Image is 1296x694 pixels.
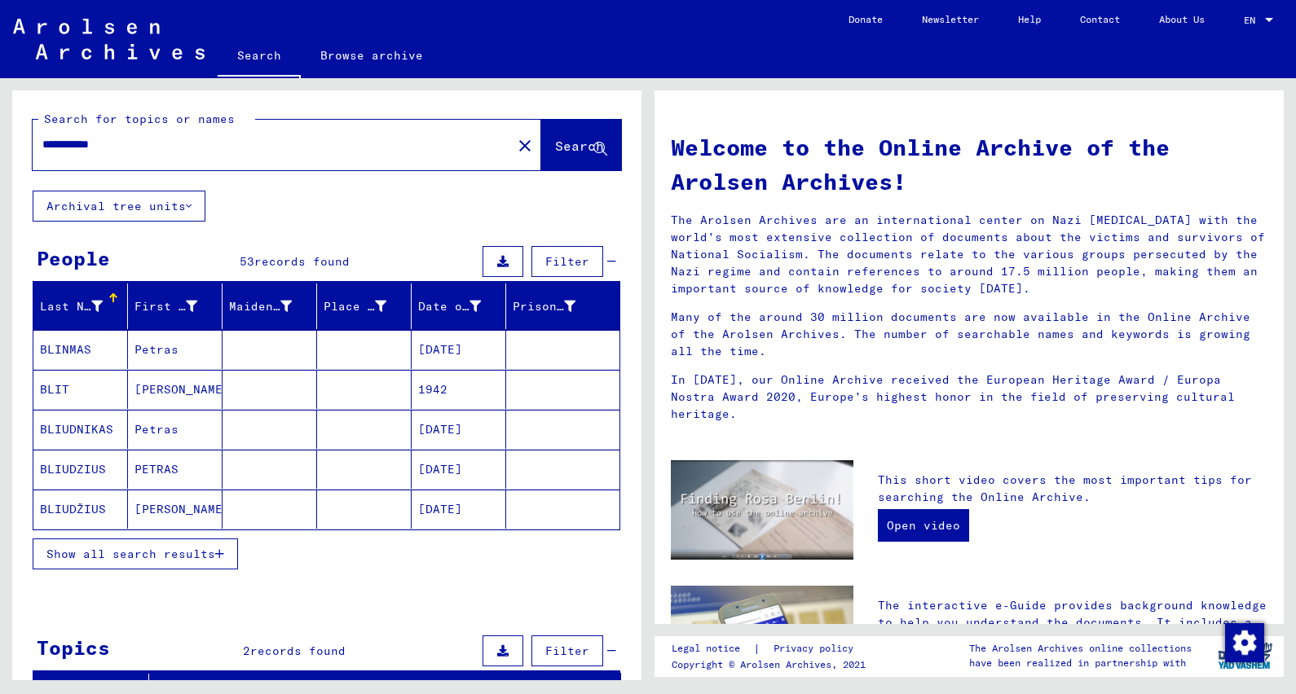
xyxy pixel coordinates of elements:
a: Browse archive [301,36,443,75]
mat-header-cell: First Name [128,283,223,329]
mat-cell: [DATE] [412,490,506,529]
img: Zustimmung ändern [1225,623,1264,662]
img: Arolsen_neg.svg [13,19,205,59]
button: Clear [509,129,541,161]
mat-header-cell: Date of Birth [412,283,506,329]
mat-header-cell: Prisoner # [506,283,619,329]
mat-cell: [PERSON_NAME] [128,490,223,529]
span: records found [250,643,346,658]
p: The interactive e-Guide provides background knowledge to help you understand the documents. It in... [878,597,1267,683]
mat-cell: [DATE] [412,330,506,369]
div: | [672,640,873,657]
span: 2 [243,643,250,658]
p: have been realized in partnership with [969,656,1192,670]
div: Topics [37,633,110,662]
mat-header-cell: Maiden Name [223,283,317,329]
span: Search [555,138,604,154]
button: Filter [531,635,603,666]
p: Many of the around 30 million documents are now available in the Online Archive of the Arolsen Ar... [671,309,1267,360]
mat-cell: BLIUDŽIUS [33,490,128,529]
mat-cell: [PERSON_NAME] [128,370,223,409]
div: Maiden Name [229,293,316,319]
mat-cell: [DATE] [412,450,506,489]
p: The Arolsen Archives are an international center on Nazi [MEDICAL_DATA] with the world’s most ext... [671,212,1267,297]
p: In [DATE], our Online Archive received the European Heritage Award / Europa Nostra Award 2020, Eu... [671,371,1267,423]
button: Search [541,120,621,170]
span: Show all search results [46,547,215,561]
div: Last Name [40,298,103,315]
div: Maiden Name [229,298,292,315]
a: Legal notice [672,640,753,657]
p: The Arolsen Archives online collections [969,641,1192,656]
mat-label: Search for topics or names [44,112,235,126]
button: Show all search results [33,538,238,569]
p: This short video covers the most important tips for searching the Online Archive. [878,472,1267,506]
div: Place of Birth [324,298,386,315]
mat-icon: close [515,136,535,156]
mat-select-trigger: EN [1244,14,1255,26]
span: 53 [240,254,254,269]
mat-cell: Petras [128,410,223,449]
span: records found [254,254,350,269]
div: Place of Birth [324,293,411,319]
mat-cell: BLIT [33,370,128,409]
mat-cell: BLINMAS [33,330,128,369]
h1: Welcome to the Online Archive of the Arolsen Archives! [671,130,1267,199]
div: Prisoner # [513,293,600,319]
a: Search [218,36,301,78]
img: yv_logo.png [1214,635,1276,676]
mat-cell: PETRAS [128,450,223,489]
div: Date of Birth [418,293,505,319]
p: Copyright © Arolsen Archives, 2021 [672,657,873,672]
a: Privacy policy [760,640,873,657]
a: Open video [878,509,969,542]
button: Archival tree units [33,191,205,222]
img: video.jpg [671,460,853,560]
div: First Name [134,298,197,315]
mat-header-cell: Place of Birth [317,283,412,329]
div: Zustimmung ändern [1224,622,1263,661]
span: Filter [545,254,589,269]
div: Last Name [40,293,127,319]
mat-header-cell: Last Name [33,283,128,329]
mat-cell: Petras [128,330,223,369]
mat-cell: 1942 [412,370,506,409]
div: People [37,244,110,273]
mat-cell: BLIUDZIUS [33,450,128,489]
div: Prisoner # [513,298,575,315]
div: First Name [134,293,222,319]
mat-cell: BLIUDNIKAS [33,410,128,449]
button: Filter [531,246,603,277]
div: Date of Birth [418,298,481,315]
mat-cell: [DATE] [412,410,506,449]
span: Filter [545,643,589,658]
